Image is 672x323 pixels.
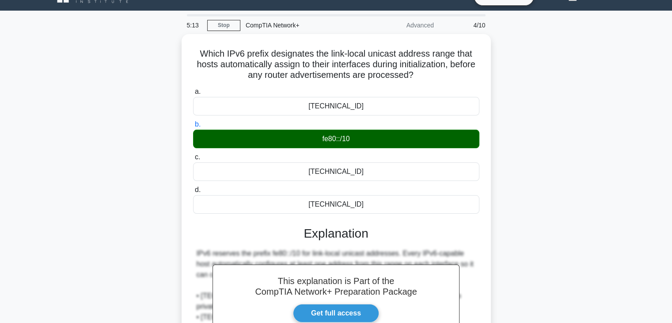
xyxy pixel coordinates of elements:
div: [TECHNICAL_ID] [193,195,479,214]
span: d. [195,186,201,193]
span: c. [195,153,200,161]
div: 4/10 [439,16,491,34]
div: CompTIA Network+ [240,16,362,34]
div: [TECHNICAL_ID] [193,162,479,181]
span: a. [195,88,201,95]
h5: Which IPv6 prefix designates the link-local unicast address range that hosts automatically assign... [192,48,480,81]
span: b. [195,120,201,128]
div: [TECHNICAL_ID] [193,97,479,115]
a: Get full access [293,304,379,323]
a: Stop [207,20,240,31]
h3: Explanation [198,226,474,241]
div: fe80::/10 [193,130,479,148]
div: Advanced [362,16,439,34]
div: 5:13 [182,16,207,34]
